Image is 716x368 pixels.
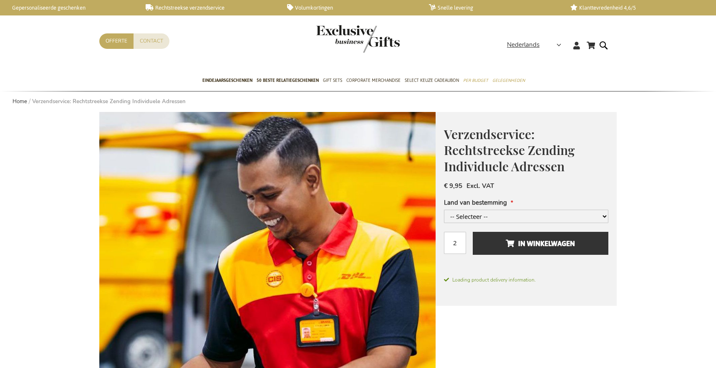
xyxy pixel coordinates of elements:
[570,4,698,11] a: Klanttevredenheid 4,6/5
[444,198,507,207] span: Land van bestemming
[346,76,401,85] span: Corporate Merchandise
[316,25,400,53] img: Exclusive Business gifts logo
[466,182,494,190] span: Excl. VAT
[507,40,540,50] span: Nederlands
[32,98,186,105] strong: Verzendservice: Rechtstreekse Zending Individuele Adressen
[4,4,132,11] a: Gepersonaliseerde geschenken
[506,237,575,250] span: In Winkelwagen
[257,76,319,85] span: 50 beste relatiegeschenken
[444,276,608,284] span: Loading product delivery information.
[473,232,608,255] button: In Winkelwagen
[463,76,488,85] span: Per Budget
[323,76,342,85] span: Gift Sets
[287,4,415,11] a: Volumkortingen
[146,4,274,11] a: Rechtstreekse verzendservice
[444,232,466,254] input: Aantal
[316,25,358,53] a: store logo
[507,40,567,50] div: Nederlands
[99,33,134,49] a: Offerte
[444,126,575,175] span: Verzendservice: Rechtstreekse Zending Individuele Adressen
[444,182,462,190] span: € 9,95
[429,4,557,11] a: Snelle levering
[134,33,169,49] a: Contact
[492,76,525,85] span: Gelegenheden
[13,98,27,105] a: Home
[405,76,459,85] span: Select Keuze Cadeaubon
[202,76,252,85] span: Eindejaarsgeschenken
